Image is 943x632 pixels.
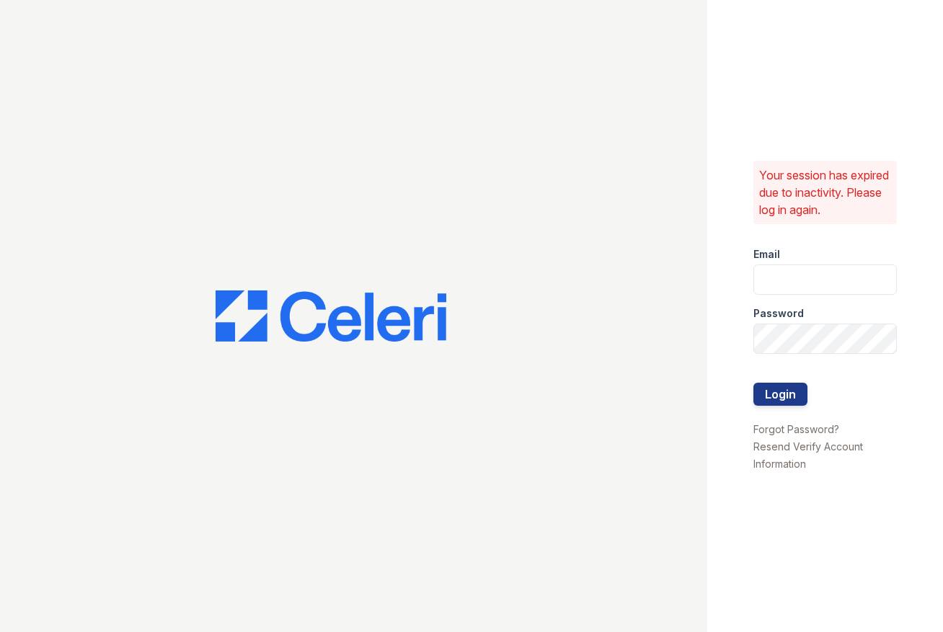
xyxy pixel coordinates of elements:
label: Password [753,306,804,321]
p: Your session has expired due to inactivity. Please log in again. [759,166,891,218]
img: CE_Logo_Blue-a8612792a0a2168367f1c8372b55b34899dd931a85d93a1a3d3e32e68fde9ad4.png [216,290,446,342]
a: Forgot Password? [753,423,839,435]
button: Login [753,383,807,406]
label: Email [753,247,780,262]
a: Resend Verify Account Information [753,440,863,470]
